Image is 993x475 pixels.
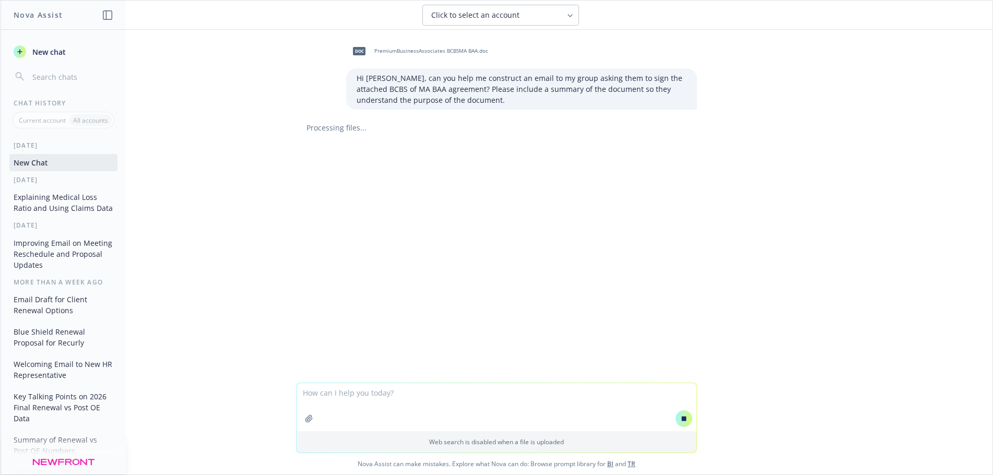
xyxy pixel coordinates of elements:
a: TR [628,459,635,468]
button: Blue Shield Renewal Proposal for Recurly [9,323,117,351]
span: New chat [30,46,66,57]
button: Summary of Renewal vs Post OE Numbers [9,431,117,459]
p: Web search is disabled when a file is uploaded [303,437,690,446]
div: More than a week ago [1,278,126,287]
a: BI [607,459,613,468]
button: Explaining Medical Loss Ratio and Using Claims Data [9,188,117,217]
p: Hi [PERSON_NAME], can you help me construct an email to my group asking them to sign the attached... [357,73,687,105]
div: [DATE] [1,141,126,150]
button: Key Talking Points on 2026 Final Renewal vs Post OE Data [9,388,117,427]
button: New Chat [9,154,117,171]
button: Click to select an account [422,5,579,26]
div: [DATE] [1,175,126,184]
button: Improving Email on Meeting Reschedule and Proposal Updates [9,234,117,274]
p: Current account [19,116,66,125]
button: Welcoming Email to New HR Representative [9,355,117,384]
input: Search chats [30,69,113,84]
p: All accounts [73,116,108,125]
span: Click to select an account [431,10,519,20]
button: New chat [9,42,117,61]
span: Nova Assist can make mistakes. Explore what Nova can do: Browse prompt library for and [5,453,988,474]
h1: Nova Assist [14,9,63,20]
div: Processing files... [296,122,697,133]
span: PremiumBusinessAssociates BCBSMA BAA.doc [374,47,488,54]
button: Email Draft for Client Renewal Options [9,291,117,319]
span: doc [353,47,365,55]
div: [DATE] [1,221,126,230]
div: docPremiumBusinessAssociates BCBSMA BAA.doc [346,38,490,64]
div: Chat History [1,99,126,108]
